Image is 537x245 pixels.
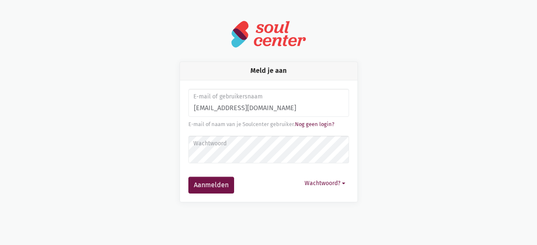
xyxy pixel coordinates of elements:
[188,120,349,129] div: E-mail of naam van je Soulcenter gebruiker.
[188,89,349,194] form: Aanmelden
[231,20,306,48] img: logo-soulcenter-full.svg
[301,177,349,190] button: Wachtwoord?
[193,139,343,148] label: Wachtwoord
[193,92,343,101] label: E-mail of gebruikersnaam
[180,62,357,80] div: Meld je aan
[295,121,334,127] a: Nog geen login?
[188,177,234,193] button: Aanmelden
